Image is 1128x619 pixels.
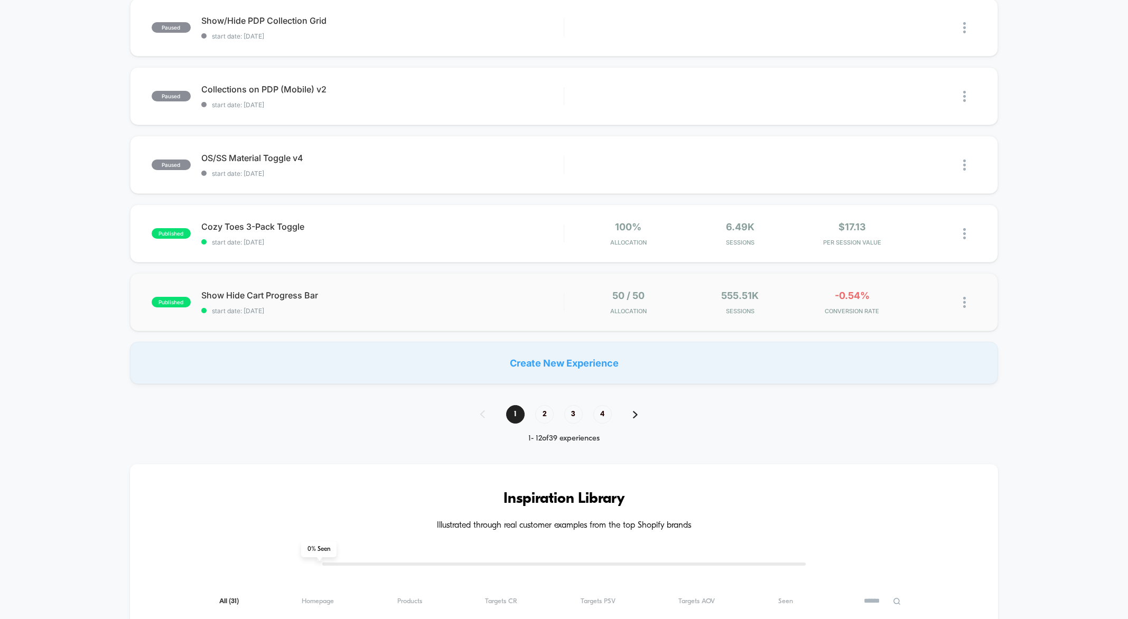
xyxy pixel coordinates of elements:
[799,239,906,246] span: PER SESSION VALUE
[201,32,564,40] span: start date: [DATE]
[612,290,645,301] span: 50 / 50
[485,597,517,605] span: Targets CR
[470,434,659,443] div: 1 - 12 of 39 experiences
[535,405,554,424] span: 2
[581,597,616,605] span: Targets PSV
[838,221,866,232] span: $17.13
[130,342,999,384] div: Create New Experience
[302,597,334,605] span: Homepage
[963,160,966,171] img: close
[201,84,564,95] span: Collections on PDP (Mobile) v2
[152,160,191,170] span: paused
[229,598,239,605] span: ( 31 )
[201,221,564,232] span: Cozy Toes 3-Pack Toggle
[219,597,239,605] span: All
[963,228,966,239] img: close
[615,221,641,232] span: 100%
[610,307,647,315] span: Allocation
[152,228,191,239] span: published
[152,297,191,307] span: published
[201,290,564,301] span: Show Hide Cart Progress Bar
[687,239,794,246] span: Sessions
[201,101,564,109] span: start date: [DATE]
[301,541,337,557] span: 0 % Seen
[201,307,564,315] span: start date: [DATE]
[201,170,564,177] span: start date: [DATE]
[963,297,966,308] img: close
[152,22,191,33] span: paused
[201,15,564,26] span: Show/Hide PDP Collection Grid
[162,521,967,531] h4: Illustrated through real customer examples from the top Shopify brands
[201,238,564,246] span: start date: [DATE]
[963,22,966,33] img: close
[687,307,794,315] span: Sessions
[610,239,647,246] span: Allocation
[963,91,966,102] img: close
[721,290,759,301] span: 555.51k
[726,221,754,232] span: 6.49k
[201,153,564,163] span: OS/SS Material Toggle v4
[564,405,583,424] span: 3
[633,411,638,418] img: pagination forward
[593,405,612,424] span: 4
[799,307,906,315] span: CONVERSION RATE
[778,597,793,605] span: Seen
[835,290,870,301] span: -0.54%
[162,491,967,508] h3: Inspiration Library
[506,405,525,424] span: 1
[678,597,715,605] span: Targets AOV
[397,597,422,605] span: Products
[152,91,191,101] span: paused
